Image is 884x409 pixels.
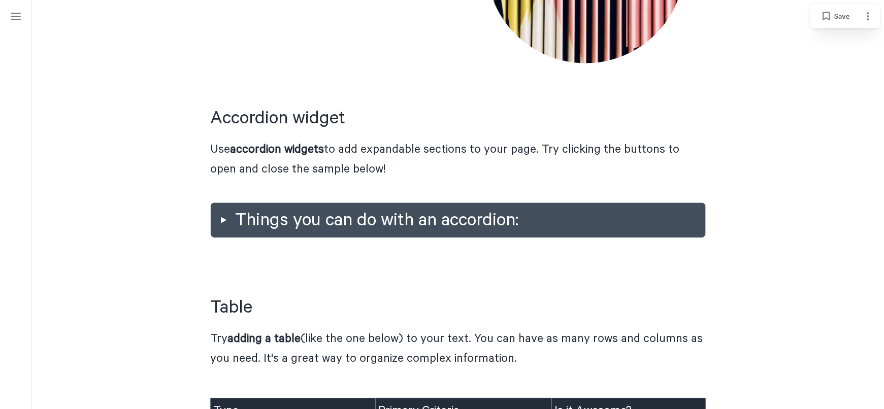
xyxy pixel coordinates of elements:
span: Save [834,10,849,22]
h2: Table [210,281,706,329]
span: adding a table [227,332,301,346]
h2: Things you can do with an accordion: [235,207,697,233]
p: Use to add expandable sections to your page. Try clicking the buttons to open and close the sampl... [210,140,706,192]
p: Try (like the one below) to your text. You can have as many rows and columns as you need. It's a ... [210,329,706,382]
h2: Accordion widget [210,92,706,140]
span: accordion widgets [230,143,324,156]
button: Page options [858,6,878,26]
button: Things you can do with an accordion: [210,202,706,238]
button: Save [812,6,858,26]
